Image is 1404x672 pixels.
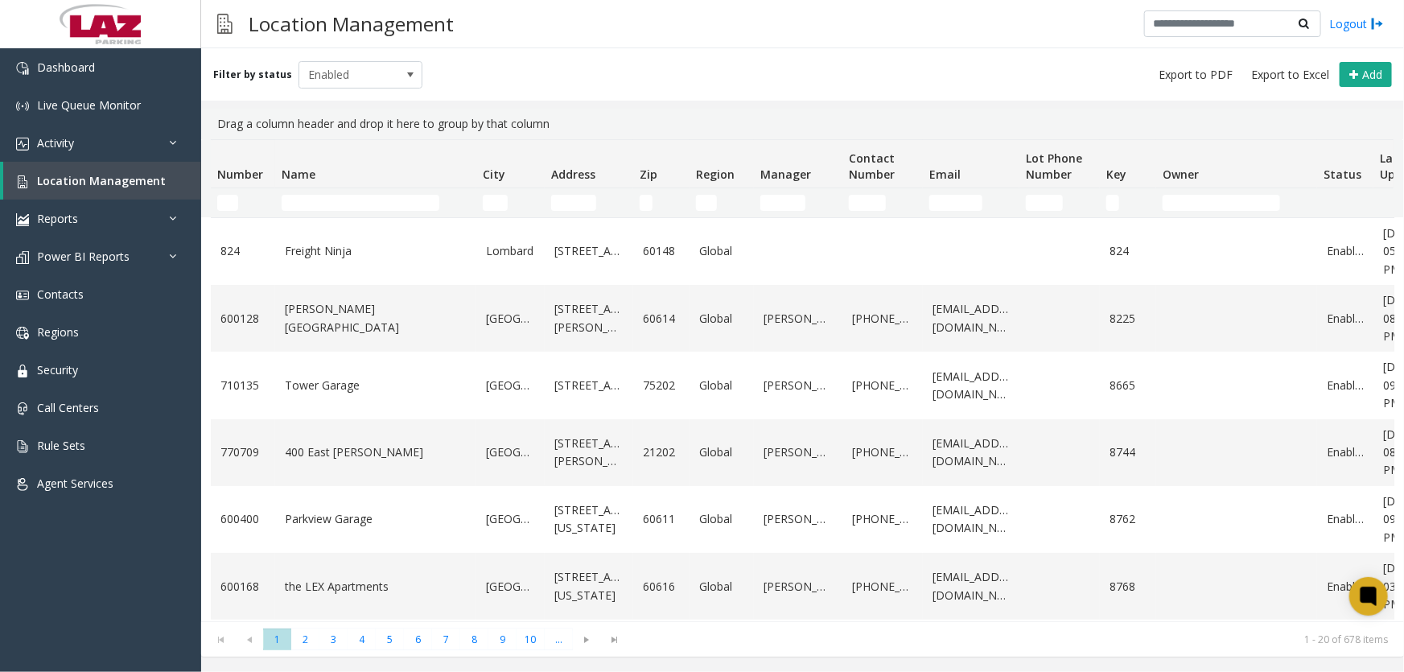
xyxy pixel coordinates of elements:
span: Page 10 [517,629,545,650]
a: [EMAIL_ADDRESS][DOMAIN_NAME] [933,568,1010,604]
span: Regions [37,324,79,340]
span: Go to the last page [601,629,629,651]
a: [PHONE_NUMBER] [852,310,913,328]
a: Tower Garage [285,377,467,394]
span: Export to PDF [1159,67,1233,83]
img: 'icon' [16,365,29,377]
a: [PERSON_NAME] [764,510,833,528]
img: 'icon' [16,478,29,491]
span: Export to Excel [1251,67,1329,83]
span: Call Centers [37,400,99,415]
span: Page 1 [263,629,291,650]
input: Manager Filter [760,195,805,211]
td: Lot Phone Number Filter [1019,188,1100,217]
span: Key [1106,167,1126,182]
span: Contacts [37,287,84,302]
td: Address Filter [545,188,633,217]
a: the LEX Apartments [285,578,467,596]
span: Go to the next page [576,633,598,646]
a: Enabled [1327,242,1364,260]
a: 60614 [643,310,680,328]
img: 'icon' [16,251,29,264]
a: 60616 [643,578,680,596]
a: [STREET_ADDRESS][PERSON_NAME] [554,435,624,471]
input: Zip Filter [640,195,653,211]
kendo-pager-info: 1 - 20 of 678 items [639,633,1388,646]
img: 'icon' [16,62,29,75]
div: Data table [201,139,1404,621]
a: Lombard [486,242,535,260]
span: City [483,167,505,182]
label: Filter by status [213,68,292,82]
a: [EMAIL_ADDRESS][DOMAIN_NAME] [933,368,1010,404]
a: 75202 [643,377,680,394]
span: Address [551,167,595,182]
a: [STREET_ADDRESS][US_STATE] [554,568,624,604]
img: 'icon' [16,213,29,226]
a: 600168 [220,578,266,596]
a: Enabled [1327,310,1364,328]
td: Key Filter [1100,188,1156,217]
a: 8768 [1110,578,1147,596]
a: [GEOGRAPHIC_DATA] [486,310,535,328]
a: Global [699,242,744,260]
div: Drag a column header and drop it here to group by that column [211,109,1394,139]
a: 8225 [1110,310,1147,328]
span: Rule Sets [37,438,85,453]
span: Go to the next page [573,629,601,651]
input: Contact Number Filter [849,195,886,211]
span: Power BI Reports [37,249,130,264]
a: [PERSON_NAME] [764,310,833,328]
span: Lot Phone Number [1026,150,1082,182]
a: 60611 [643,510,680,528]
img: pageIcon [217,4,233,43]
a: 600400 [220,510,266,528]
td: Zip Filter [633,188,690,217]
a: Freight Ninja [285,242,467,260]
a: 824 [1110,242,1147,260]
input: Address Filter [551,195,596,211]
span: Contact Number [849,150,895,182]
span: Zip [640,167,657,182]
a: [PHONE_NUMBER] [852,578,913,596]
img: 'icon' [16,327,29,340]
a: 824 [220,242,266,260]
h3: Location Management [241,4,462,43]
span: Location Management [37,173,166,188]
td: Email Filter [923,188,1019,217]
span: Security [37,362,78,377]
a: 600128 [220,310,266,328]
a: [GEOGRAPHIC_DATA] [486,377,535,394]
a: [PERSON_NAME] [764,377,833,394]
a: [PHONE_NUMBER] [852,510,913,528]
span: Page 7 [432,629,460,650]
td: Region Filter [690,188,754,217]
img: 'icon' [16,402,29,415]
a: Enabled [1327,443,1364,461]
img: 'icon' [16,100,29,113]
a: Global [699,443,744,461]
a: 8665 [1110,377,1147,394]
span: Live Queue Monitor [37,97,141,113]
span: Page 6 [404,629,432,650]
input: Owner Filter [1163,195,1280,211]
span: Name [282,167,315,182]
a: [GEOGRAPHIC_DATA] [486,510,535,528]
span: Enabled [299,62,397,88]
a: [STREET_ADDRESS] [554,242,624,260]
span: Region [696,167,735,182]
a: Enabled [1327,578,1364,596]
a: [GEOGRAPHIC_DATA] [486,443,535,461]
a: [PERSON_NAME] [764,443,833,461]
td: Name Filter [275,188,476,217]
input: City Filter [483,195,508,211]
span: Page 3 [319,629,348,650]
img: 'icon' [16,175,29,188]
a: Global [699,578,744,596]
input: Region Filter [696,195,717,211]
a: [EMAIL_ADDRESS][DOMAIN_NAME] [933,435,1010,471]
span: Page 2 [291,629,319,650]
img: 'icon' [16,289,29,302]
a: Enabled [1327,377,1364,394]
span: Page 8 [460,629,488,650]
